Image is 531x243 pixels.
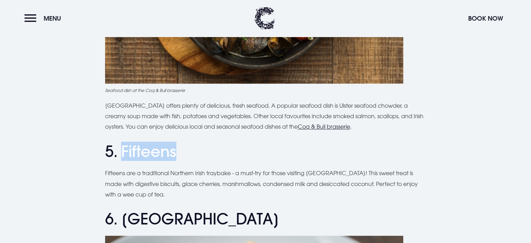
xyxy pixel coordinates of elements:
img: Clandeboye Lodge [254,7,275,30]
span: Menu [44,14,61,22]
figcaption: Seafood dish at the Coq & Bull brasserie [105,87,426,93]
p: Fifteens are a traditional Northern Irish traybake - a must-try for those visiting [GEOGRAPHIC_DA... [105,168,426,200]
button: Menu [24,11,65,26]
button: Book Now [465,11,507,26]
h2: 6. [GEOGRAPHIC_DATA] [105,210,426,228]
h2: 5. Fifteens [105,142,426,161]
p: [GEOGRAPHIC_DATA] offers plenty of delicious, fresh seafood. A popular seafood dish is Ulster sea... [105,100,426,132]
a: Coq & Bull brasserie [298,123,350,130]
